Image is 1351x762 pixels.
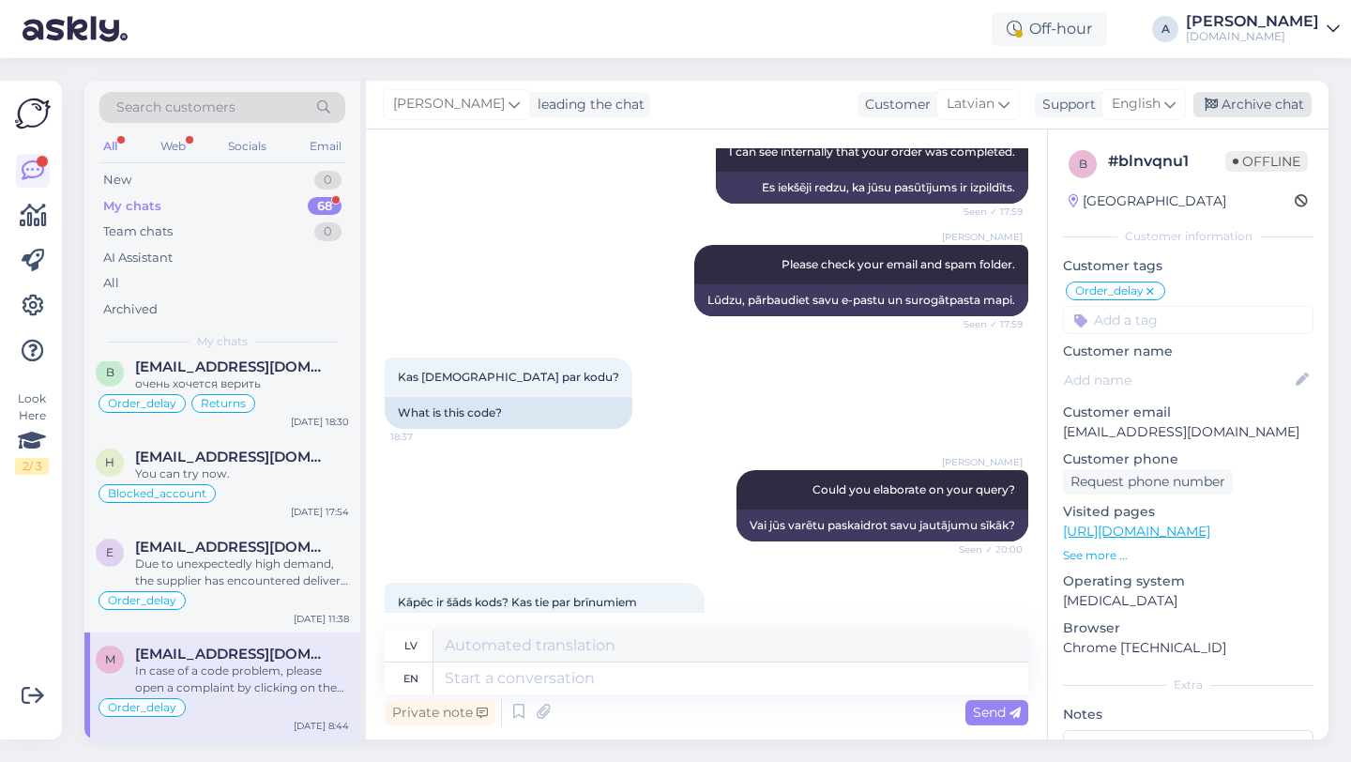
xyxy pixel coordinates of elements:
div: Support [1035,95,1096,114]
span: Kāpēc ir šāds kods? Kas tie par brīnumiem [398,595,637,609]
span: Search customers [116,98,235,117]
p: See more ... [1063,547,1313,564]
div: [PERSON_NAME] [1186,14,1319,29]
span: My chats [197,333,248,350]
span: Seen ✓ 17:59 [952,317,1023,331]
span: I can see internally that your order was completed. [729,145,1015,159]
div: Customer information [1063,228,1313,245]
div: Request phone number [1063,469,1233,495]
div: очень хочется верить [135,375,349,392]
div: AI Assistant [103,249,173,267]
div: 0 [314,222,342,241]
a: [URL][DOMAIN_NAME] [1063,523,1210,540]
p: Customer tags [1063,256,1313,276]
div: All [99,134,121,159]
div: Due to unexpectedly high demand, the supplier has encountered delivery difficulties. We have cont... [135,556,349,589]
div: Archive chat [1193,92,1312,117]
span: [PERSON_NAME] [942,455,1023,469]
div: leading the chat [530,95,645,114]
div: 2 / 3 [15,458,49,475]
span: b [1079,157,1087,171]
div: Extra [1063,677,1313,693]
div: Private note [385,700,495,725]
p: Chrome [TECHNICAL_ID] [1063,638,1313,658]
div: 68 [308,197,342,216]
p: Customer email [1063,403,1313,422]
span: Offline [1225,151,1308,172]
div: A [1152,16,1178,42]
span: Kas [DEMOGRAPHIC_DATA] par kodu? [398,370,619,384]
p: Visited pages [1063,502,1313,522]
span: Seen ✓ 17:59 [952,205,1023,219]
div: You can try now. [135,465,349,482]
span: Order_delay [108,595,176,606]
span: Returns [201,398,246,409]
div: My chats [103,197,161,216]
p: Browser [1063,618,1313,638]
span: [PERSON_NAME] [942,230,1023,244]
input: Add name [1064,370,1292,390]
div: lv [404,630,417,662]
span: 18:37 [390,430,461,444]
span: English [1112,94,1161,114]
span: Order_delay [108,702,176,713]
div: Archived [103,300,158,319]
span: Order_delay [1075,285,1144,297]
span: Latvian [947,94,994,114]
div: [DATE] 11:38 [294,612,349,626]
p: [EMAIL_ADDRESS][DOMAIN_NAME] [1063,422,1313,442]
span: endrik.laanemae2142@gmail.com [135,539,330,556]
div: Web [157,134,190,159]
span: [PERSON_NAME] [393,94,505,114]
span: h [105,455,114,469]
p: Customer name [1063,342,1313,361]
div: Vai jūs varētu paskaidrot savu jautājumu sīkāk? [736,510,1028,541]
span: Please check your email and spam folder. [782,257,1015,271]
p: Customer phone [1063,450,1313,469]
span: Could you elaborate on your query? [812,482,1015,496]
div: [DATE] 17:54 [291,505,349,519]
span: magonezxz@inbox.lv [135,646,330,663]
input: Add a tag [1063,306,1313,334]
div: Team chats [103,222,173,241]
p: [MEDICAL_DATA] [1063,591,1313,611]
div: Email [306,134,345,159]
div: [DATE] 18:30 [291,415,349,429]
div: Customer [858,95,931,114]
p: Notes [1063,705,1313,724]
div: Off-hour [992,12,1107,46]
div: Socials [224,134,270,159]
p: Operating system [1063,571,1313,591]
div: en [403,663,418,694]
span: Seen ✓ 20:00 [952,542,1023,556]
div: New [103,171,131,190]
div: Look Here [15,390,49,475]
div: [GEOGRAPHIC_DATA] [1069,191,1226,211]
a: [PERSON_NAME][DOMAIN_NAME] [1186,14,1340,44]
span: heidikrutto99@gmail.com [135,449,330,465]
span: b [106,365,114,379]
div: Es iekšēji redzu, ka jūsu pasūtījums ir izpildīts. [716,172,1028,204]
div: All [103,274,119,293]
span: Blocked_account [108,488,206,499]
span: britishwyverna@gmail.com [135,358,330,375]
span: e [106,545,114,559]
span: m [105,652,115,666]
span: Send [973,704,1021,721]
div: In case of a code problem, please open a complaint by clicking on the red "Report activation code... [135,663,349,696]
img: Askly Logo [15,96,51,131]
span: Order_delay [108,398,176,409]
div: 0 [314,171,342,190]
div: # blnvqnu1 [1108,150,1225,173]
div: [DATE] 8:44 [294,719,349,733]
div: What is this code? [385,397,632,429]
div: [DOMAIN_NAME] [1186,29,1319,44]
div: Lūdzu, pārbaudiet savu e-pastu un surogātpasta mapi. [694,284,1028,316]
